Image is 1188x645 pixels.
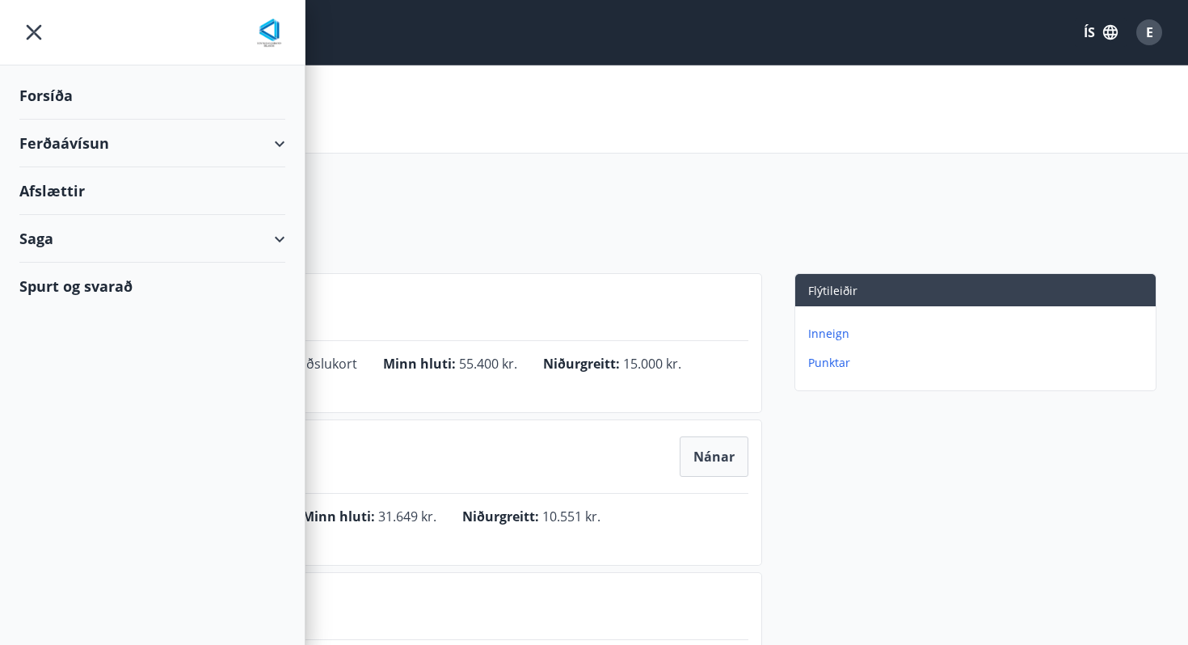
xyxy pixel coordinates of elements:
div: Afslættir [19,167,285,215]
div: Forsíða [19,72,285,120]
span: Minn hluti : [302,508,375,525]
button: Nánar [680,437,748,476]
button: E [1130,13,1169,52]
p: Punktar [808,355,1149,371]
p: Inneign [808,326,1149,342]
div: Ferðaávísun [19,120,285,167]
span: 55.400 kr. [459,355,517,373]
span: Niðurgreitt : [543,355,620,373]
span: Minn hluti : [383,355,456,373]
span: 31.649 kr. [378,508,436,525]
div: Saga [19,215,285,263]
span: Niðurgreitt : [462,508,539,525]
span: E [1146,23,1153,41]
span: 15.000 kr. [623,355,681,373]
span: 10.551 kr. [542,508,600,525]
span: Flýtileiðir [808,283,857,298]
img: union_logo [253,18,285,50]
span: Greiðslukort [280,355,357,373]
button: ÍS [1075,18,1127,47]
span: Nánar [693,448,735,466]
div: Spurt og svarað [19,263,285,310]
button: menu [19,18,48,47]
